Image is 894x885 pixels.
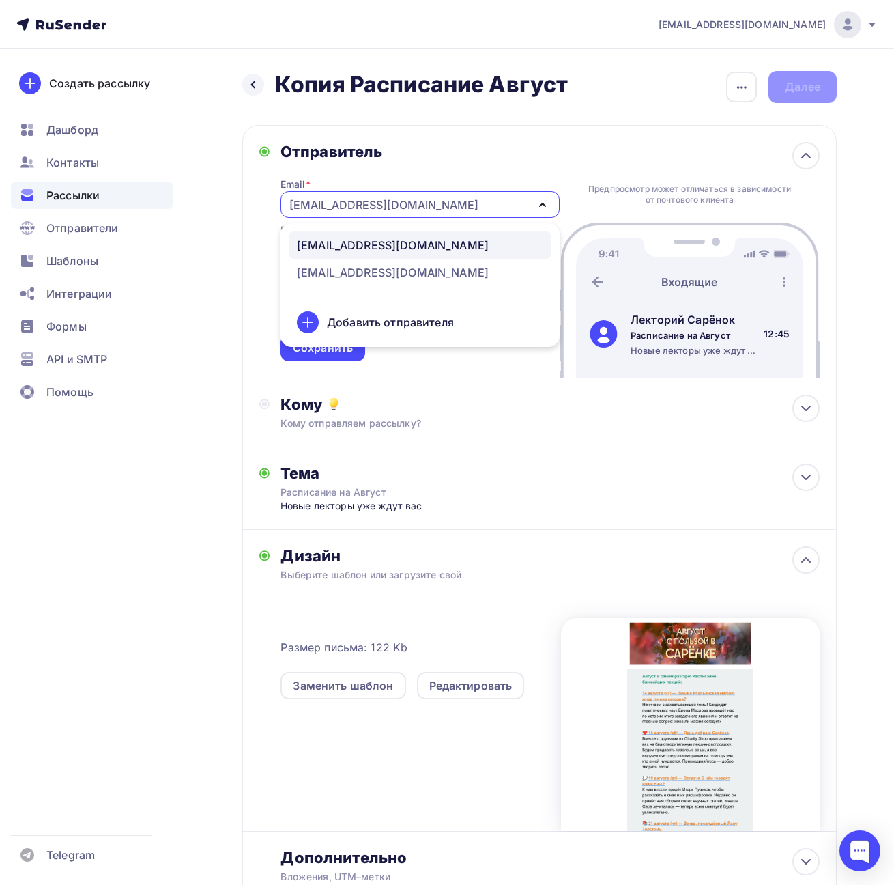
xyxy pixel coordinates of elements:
span: API и SMTP [46,351,107,367]
span: [EMAIL_ADDRESS][DOMAIN_NAME] [659,18,826,31]
span: Интеграции [46,285,112,302]
div: Добавить отправителя [327,314,454,331]
div: Лекторий Сарёнок [631,311,759,328]
div: Дополнительно [280,848,820,867]
div: Рекомендуем , чтобы рассылка не попала в «Спам» [280,223,560,251]
a: Рассылки [11,182,173,209]
button: [EMAIL_ADDRESS][DOMAIN_NAME] [280,191,560,218]
div: Предпросмотр может отличаться в зависимости от почтового клиента [585,184,795,206]
div: Заменить шаблон [293,677,393,694]
div: Тема [280,464,550,483]
div: Сохранить [293,340,353,356]
span: Помощь [46,384,93,400]
div: Дизайн [280,546,820,565]
span: Размер письма: 122 Kb [280,639,407,656]
div: Новые лекторы уже ждут вас [280,499,550,513]
span: Шаблоны [46,253,98,269]
div: Вложения, UTM–метки [280,870,766,884]
h2: Копия Расписание Август [275,71,568,98]
div: Выберите шаблон или загрузите свой [280,568,766,582]
div: Кому отправляем рассылку? [280,417,766,430]
a: [EMAIL_ADDRESS][DOMAIN_NAME] [659,11,878,38]
div: [EMAIL_ADDRESS][DOMAIN_NAME] [297,264,489,281]
span: Контакты [46,154,99,171]
span: Формы [46,318,87,335]
span: Telegram [46,847,95,863]
div: Расписание на Август [280,486,523,499]
a: Формы [11,313,173,340]
div: Отправитель [280,142,560,161]
div: Расписание на Август [631,329,759,341]
a: Шаблоны [11,247,173,275]
a: Дашборд [11,116,173,143]
div: [EMAIL_ADDRESS][DOMAIN_NAME] [297,237,489,253]
div: Новые лекторы уже ждут вас [631,344,759,356]
span: Отправители [46,220,119,236]
a: Контакты [11,149,173,176]
div: Редактировать [429,677,513,694]
div: 12:45 [764,327,790,341]
div: Кому [280,395,820,414]
a: Отправители [11,214,173,242]
span: Дашборд [46,122,98,138]
div: Email [280,178,311,191]
div: Создать рассылку [49,75,150,92]
ul: [EMAIL_ADDRESS][DOMAIN_NAME] [280,223,560,347]
span: Рассылки [46,187,100,203]
div: [EMAIL_ADDRESS][DOMAIN_NAME] [289,197,478,213]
